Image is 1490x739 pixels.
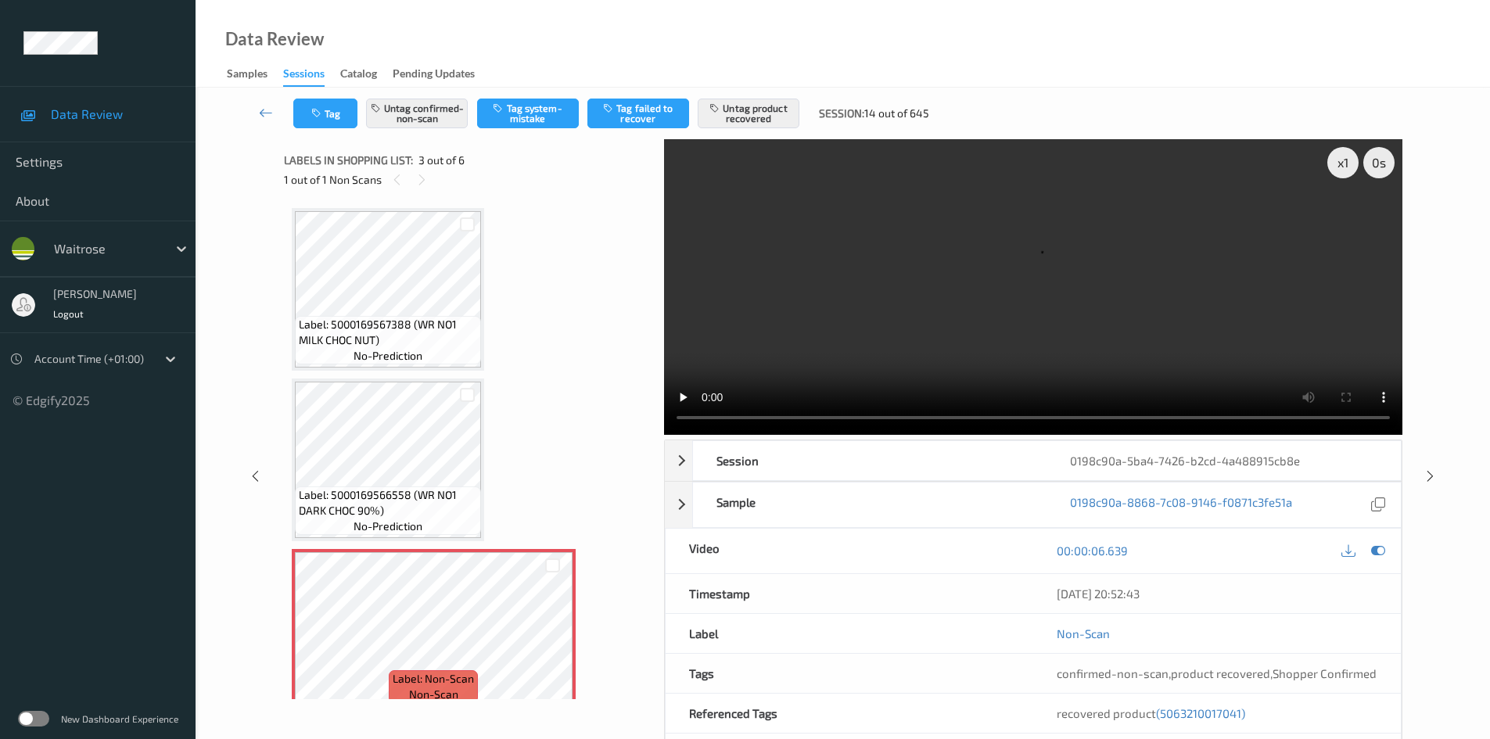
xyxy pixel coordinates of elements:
[340,63,393,85] a: Catalog
[366,99,468,128] button: Untag confirmed-non-scan
[1057,666,1169,680] span: confirmed-non-scan
[1273,666,1377,680] span: Shopper Confirmed
[1057,706,1245,720] span: recovered product
[227,63,283,85] a: Samples
[665,482,1402,528] div: Sample0198c90a-8868-7c08-9146-f0871c3fe51a
[587,99,689,128] button: Tag failed to recover
[1156,706,1245,720] span: (5063210017041)
[1171,666,1270,680] span: product recovered
[666,694,1033,733] div: Referenced Tags
[299,487,477,518] span: Label: 5000169566558 (WR NO1 DARK CHOC 90%)
[819,106,864,121] span: Session:
[666,614,1033,653] div: Label
[293,99,357,128] button: Tag
[393,671,474,687] span: Label: Non-Scan
[1363,147,1395,178] div: 0 s
[283,66,325,87] div: Sessions
[283,63,340,87] a: Sessions
[698,99,799,128] button: Untag product recovered
[665,440,1402,481] div: Session0198c90a-5ba4-7426-b2cd-4a488915cb8e
[393,63,490,85] a: Pending Updates
[340,66,377,85] div: Catalog
[284,170,653,189] div: 1 out of 1 Non Scans
[477,99,579,128] button: Tag system-mistake
[1070,494,1292,515] a: 0198c90a-8868-7c08-9146-f0871c3fe51a
[284,152,413,168] span: Labels in shopping list:
[693,483,1047,527] div: Sample
[666,654,1033,693] div: Tags
[418,152,465,168] span: 3 out of 6
[1057,626,1110,641] a: Non-Scan
[1057,543,1128,558] a: 00:00:06.639
[299,317,477,348] span: Label: 5000169567388 (WR NO1 MILK CHOC NUT)
[393,66,475,85] div: Pending Updates
[1047,441,1400,480] div: 0198c90a-5ba4-7426-b2cd-4a488915cb8e
[693,441,1047,480] div: Session
[666,574,1033,613] div: Timestamp
[666,529,1033,573] div: Video
[1057,666,1377,680] span: , ,
[227,66,267,85] div: Samples
[1057,586,1377,601] div: [DATE] 20:52:43
[409,687,458,702] span: non-scan
[354,348,422,364] span: no-prediction
[864,106,929,121] span: 14 out of 645
[225,31,324,47] div: Data Review
[1327,147,1359,178] div: x 1
[354,518,422,534] span: no-prediction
